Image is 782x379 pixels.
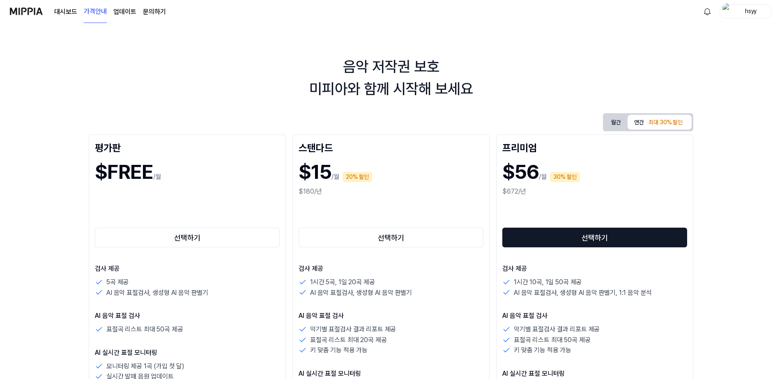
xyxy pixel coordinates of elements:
p: AI 실시간 표절 모니터링 [502,369,687,379]
a: 선택하기 [95,226,280,249]
a: 가격안내 [84,0,107,23]
a: 대시보드 [54,7,77,17]
div: hsyy [735,7,767,16]
img: 알림 [702,7,712,16]
p: 1시간 5곡, 1일 20곡 제공 [310,277,375,288]
p: 검사 제공 [95,264,280,274]
p: /월 [153,172,161,182]
p: 표절곡 리스트 최대 20곡 제공 [310,335,386,345]
h1: $56 [502,157,539,187]
p: AI 음악 표절 검사 [95,311,280,321]
div: 스탠다드 [299,141,483,154]
div: $180/년 [299,187,483,196]
h1: $FREE [95,157,153,187]
p: AI 음악 표절검사, 생성형 AI 음악 판별기 [310,288,412,298]
a: 선택하기 [502,226,687,249]
p: AI 음악 표절검사, 생성형 AI 음악 판별기, 1:1 음악 분석 [514,288,652,298]
p: 모니터링 제공 1곡 (가입 첫 달) [106,361,184,372]
p: 검사 제공 [299,264,483,274]
div: 최대 30% 할인 [646,116,685,129]
h1: $15 [299,157,331,187]
button: 연간 [628,115,692,130]
p: 검사 제공 [502,264,687,274]
button: 월간 [605,115,628,130]
div: 20% 할인 [343,172,372,182]
div: 평가판 [95,141,280,154]
a: 업데이트 [113,7,136,17]
div: 30% 할인 [550,172,580,182]
div: $672/년 [502,187,687,196]
p: AI 음악 표절검사, 생성형 AI 음악 판별기 [106,288,208,298]
p: 5곡 제공 [106,277,129,288]
button: profilehsyy [720,5,772,18]
button: 선택하기 [95,228,280,247]
p: 표절곡 리스트 최대 50곡 제공 [514,335,590,345]
p: AI 실시간 표절 모니터링 [299,369,483,379]
button: 선택하기 [299,228,483,247]
p: AI 음악 표절 검사 [299,311,483,321]
p: 표절곡 리스트 최대 50곡 제공 [106,324,183,335]
a: 문의하기 [143,7,166,17]
img: profile [722,3,732,20]
p: /월 [539,172,547,182]
p: AI 음악 표절 검사 [502,311,687,321]
p: 키 맞춤 기능 적용 가능 [310,345,368,356]
p: AI 실시간 표절 모니터링 [95,348,280,358]
div: 프리미엄 [502,141,687,154]
p: 1시간 10곡, 1일 50곡 제공 [514,277,582,288]
p: 악기별 표절검사 결과 리포트 제공 [310,324,396,335]
a: 선택하기 [299,226,483,249]
p: 악기별 표절검사 결과 리포트 제공 [514,324,600,335]
p: /월 [331,172,339,182]
button: 선택하기 [502,228,687,247]
p: 키 맞춤 기능 적용 가능 [514,345,571,356]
